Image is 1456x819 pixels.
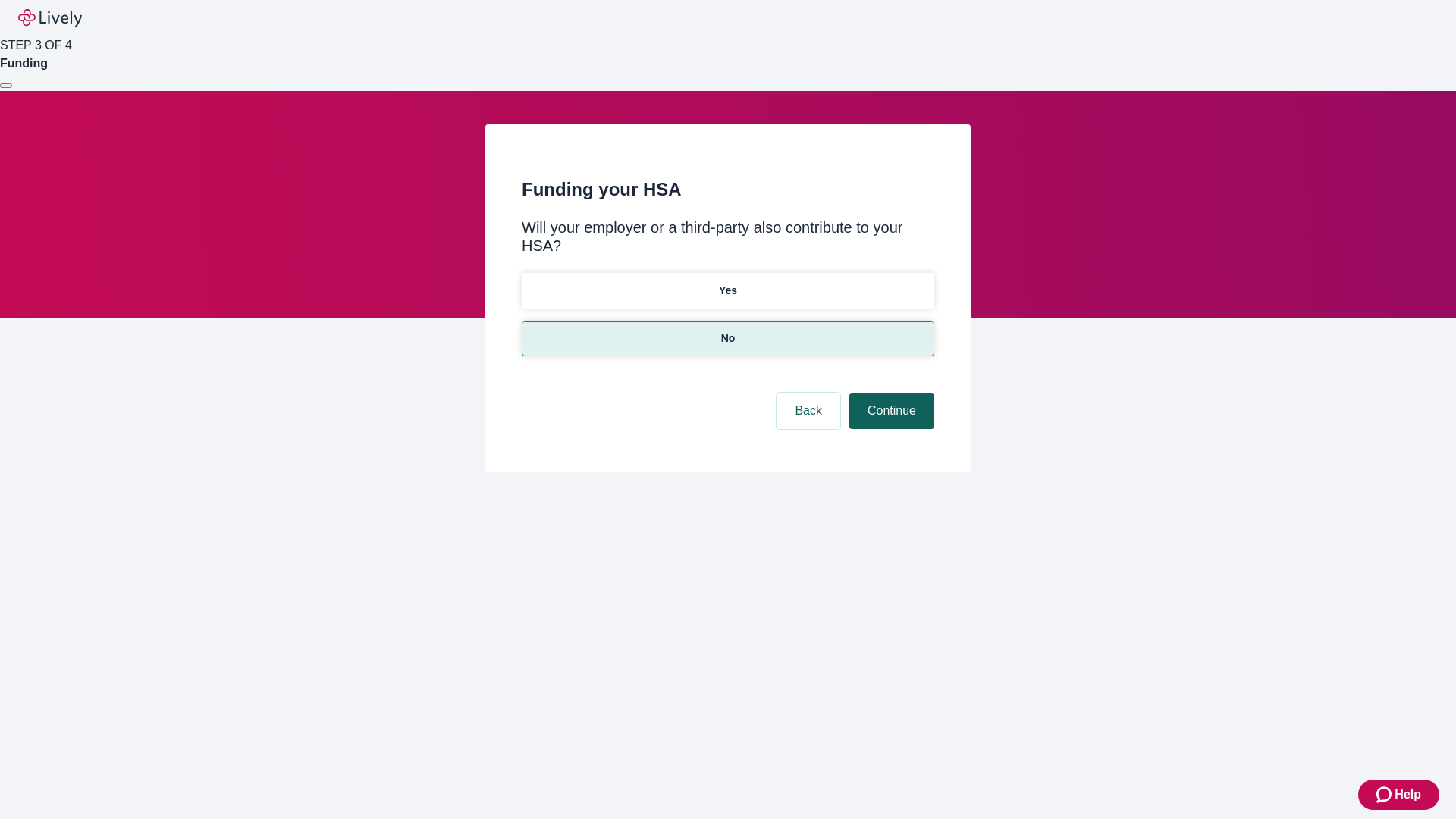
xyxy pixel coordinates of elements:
[1358,780,1439,810] button: Zendesk support iconHelp
[849,393,934,429] button: Continue
[522,321,934,356] button: No
[1395,786,1421,804] span: Help
[719,283,737,299] p: Yes
[1376,786,1395,804] svg: Zendesk support icon
[721,331,736,347] p: No
[522,176,934,203] h2: Funding your HSA
[522,218,934,255] div: Will your employer or a third-party also contribute to your HSA?
[522,273,934,309] button: Yes
[18,9,82,27] img: Lively
[777,393,840,429] button: Back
